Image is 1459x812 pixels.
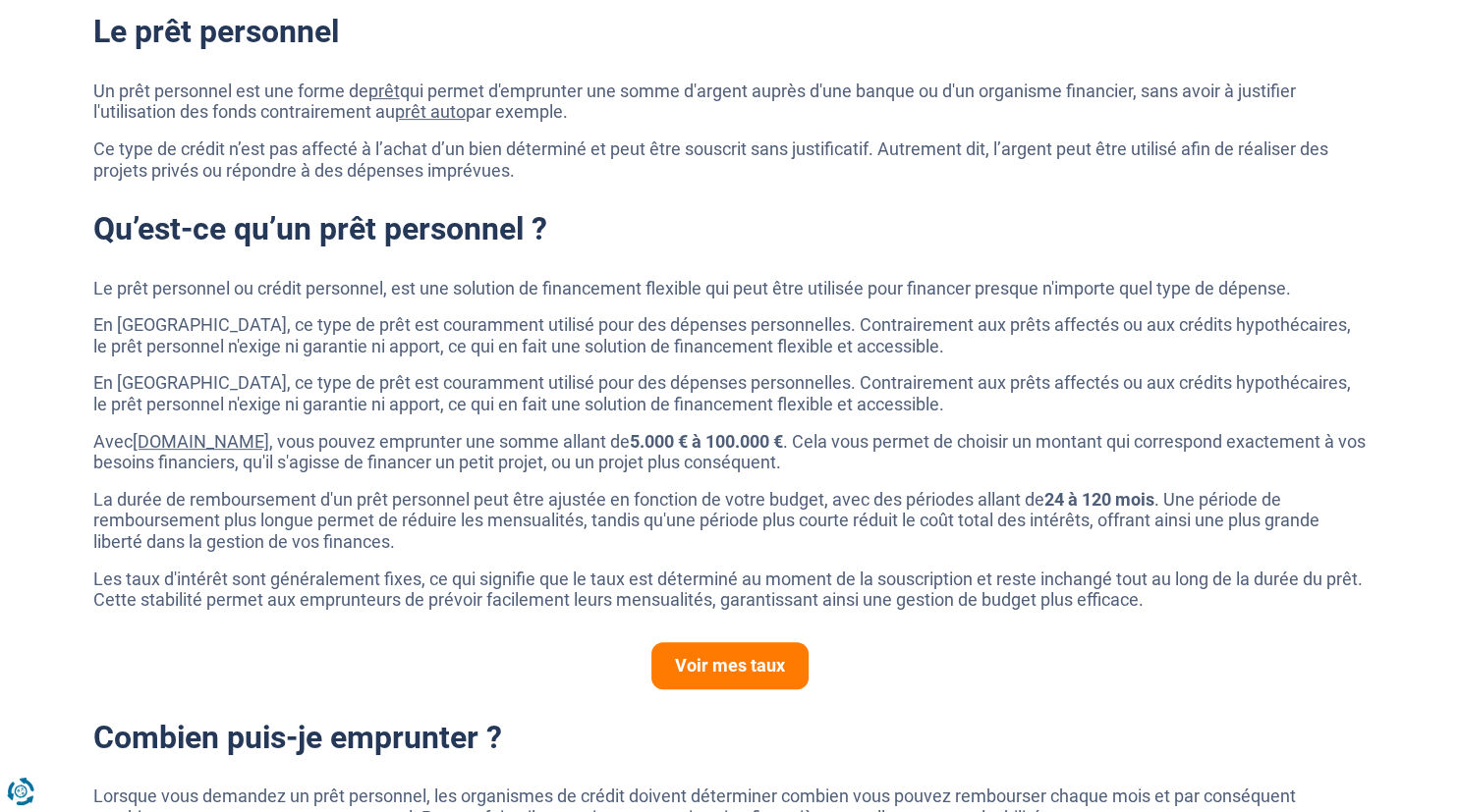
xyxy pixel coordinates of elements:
[93,13,1367,50] h2: Le prêt personnel
[93,210,1367,247] h2: Qu’est-ce qu’un prêt personnel ?
[395,101,466,122] a: prêt auto
[1044,489,1154,510] strong: 24 à 120 mois
[93,314,1367,356] p: En [GEOGRAPHIC_DATA], ce type de prêt est couramment utilisé pour des dépenses personnelles. Cont...
[133,431,269,452] a: [DOMAIN_NAME]
[630,431,783,452] strong: 5.000 € à 100.000 €
[93,568,1367,611] p: Les taux d'intérêt sont généralement fixes, ce qui signifie que le taux est déterminé au moment d...
[368,81,400,101] a: prêt
[651,642,809,689] a: Voir mes taux
[93,489,1367,553] p: La durée de remboursement d'un prêt personnel peut être ajustée en fonction de votre budget, avec...
[93,719,1367,756] h2: Combien puis-je emprunter ?
[93,138,1367,181] p: Ce type de crédit n’est pas affecté à l’achat d’un bien déterminé et peut être souscrit sans just...
[93,81,1367,123] p: Un prêt personnel est une forme de qui permet d'emprunter une somme d'argent auprès d'une banque ...
[93,278,1367,299] p: Le prêt personnel ou crédit personnel, est une solution de financement flexible qui peut être uti...
[93,372,1367,414] p: En [GEOGRAPHIC_DATA], ce type de prêt est couramment utilisé pour des dépenses personnelles. Cont...
[93,431,1367,473] p: Avec , vous pouvez emprunter une somme allant de . Cela vous permet de choisir un montant qui cor...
